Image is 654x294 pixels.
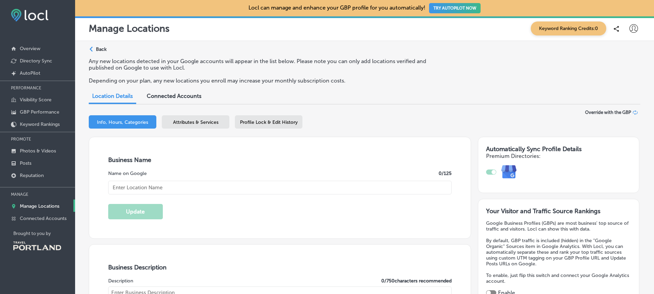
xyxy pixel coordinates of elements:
[486,145,631,153] h3: Automatically Sync Profile Details
[486,220,631,232] p: Google Business Profiles (GBPs) are most business' top source of traffic and visitors. Locl can s...
[486,273,631,284] p: To enable, just flip this switch and connect your Google Analytics account.
[486,153,631,159] h4: Premium Directories:
[13,241,61,250] img: Travel Portland
[108,264,452,271] h3: Business Description
[13,231,75,236] p: Brought to you by
[429,3,481,13] button: TRY AUTOPILOT NOW
[20,203,59,209] p: Manage Locations
[381,278,452,284] label: 0 / 750 characters recommended
[108,181,452,194] input: Enter Location Name
[89,58,447,71] p: Any new locations detected in your Google accounts will appear in the list below. Please note you...
[486,238,631,267] p: By default, GBP traffic is included (hidden) in the "Google Organic" Sources item in Google Analy...
[96,46,106,52] p: Back
[20,97,52,103] p: Visibility Score
[89,77,447,84] p: Depending on your plan, any new locations you enroll may increase your monthly subscription costs.
[147,93,201,99] span: Connected Accounts
[108,171,147,176] label: Name on Google
[20,148,56,154] p: Photos & Videos
[97,119,148,125] span: Info, Hours, Categories
[20,216,67,221] p: Connected Accounts
[240,119,298,125] span: Profile Lock & Edit History
[20,46,40,52] p: Overview
[585,110,631,115] span: Override with the GBP
[486,207,631,215] h3: Your Visitor and Traffic Source Rankings
[108,278,133,284] label: Description
[439,171,452,176] label: 0 /125
[20,173,44,178] p: Reputation
[108,204,163,219] button: Update
[173,119,218,125] span: Attributes & Services
[11,9,48,21] img: fda3e92497d09a02dc62c9cd864e3231.png
[20,160,31,166] p: Posts
[89,23,170,34] p: Manage Locations
[20,70,40,76] p: AutoPilot
[531,21,606,35] span: Keyword Ranking Credits: 0
[20,121,60,127] p: Keyword Rankings
[20,58,52,64] p: Directory Sync
[496,159,522,185] img: e7ababfa220611ac49bdb491a11684a6.png
[20,109,59,115] p: GBP Performance
[108,156,452,164] h3: Business Name
[92,93,133,99] span: Location Details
